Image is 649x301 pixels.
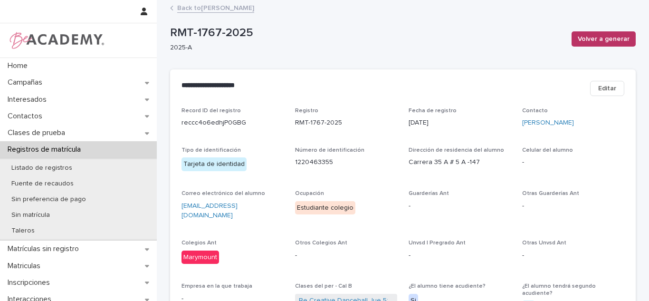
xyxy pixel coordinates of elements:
p: Inscripciones [4,278,57,287]
span: Volver a generar [578,34,630,44]
span: Unvsd | Pregrado Ant [409,240,466,246]
p: Interesados [4,95,54,104]
div: Marymount [181,251,219,264]
p: Clases de prueba [4,128,73,137]
p: Sin matrícula [4,211,57,219]
p: Carrera 35 A # 5 A -147 [409,157,511,167]
button: Volver a generar [572,31,636,47]
span: Guarderías Ant [409,191,449,196]
p: Taleros [4,227,42,235]
p: - [409,201,511,211]
span: ¿El alumno tiene acudiente? [409,283,486,289]
span: Empresa en la que trabaja [181,283,252,289]
p: Matrículas sin registro [4,244,86,253]
div: Tarjeta de identidad [181,157,247,171]
span: Correo electrónico del alumno [181,191,265,196]
span: Dirección de residencia del alumno [409,147,504,153]
p: Fuente de recaudos [4,180,81,188]
span: ¿El alumno tendrá segundo acudiente? [522,283,596,296]
a: [PERSON_NAME] [522,118,574,128]
span: Editar [598,84,616,93]
p: Home [4,61,35,70]
p: 2025-A [170,44,560,52]
span: Clases del per - Cal B [295,283,352,289]
p: RMT-1767-2025 [170,26,564,40]
p: [DATE] [409,118,511,128]
span: Colegios Ant [181,240,217,246]
p: - [522,201,624,211]
span: Tipo de identificación [181,147,241,153]
a: [EMAIL_ADDRESS][DOMAIN_NAME] [181,203,238,219]
p: Registros de matrícula [4,145,88,154]
span: Fecha de registro [409,108,457,114]
p: RMT-1767-2025 [295,118,397,128]
span: Número de identificación [295,147,364,153]
span: Celular del alumno [522,147,573,153]
p: Listado de registros [4,164,80,172]
p: Campañas [4,78,50,87]
span: Registro [295,108,318,114]
p: Matriculas [4,262,48,271]
p: - [522,251,624,261]
a: Back to[PERSON_NAME] [177,2,254,13]
span: Otros Colegios Ant [295,240,347,246]
p: Contactos [4,112,50,121]
button: Editar [590,81,624,96]
span: Otras Unvsd Ant [522,240,566,246]
p: - [295,251,397,261]
span: Otras Guarderías Ant [522,191,579,196]
p: - [522,157,624,167]
span: Contacto [522,108,548,114]
span: Ocupación [295,191,324,196]
img: WPrjXfSUmiLcdUfaYY4Q [8,31,105,50]
p: 1220463355 [295,157,397,167]
p: reccc4o6edhjP0GBG [181,118,284,128]
p: Sin preferencia de pago [4,195,94,204]
div: Estudiante colegio [295,201,355,215]
span: Record ID del registro [181,108,241,114]
p: - [409,251,511,261]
